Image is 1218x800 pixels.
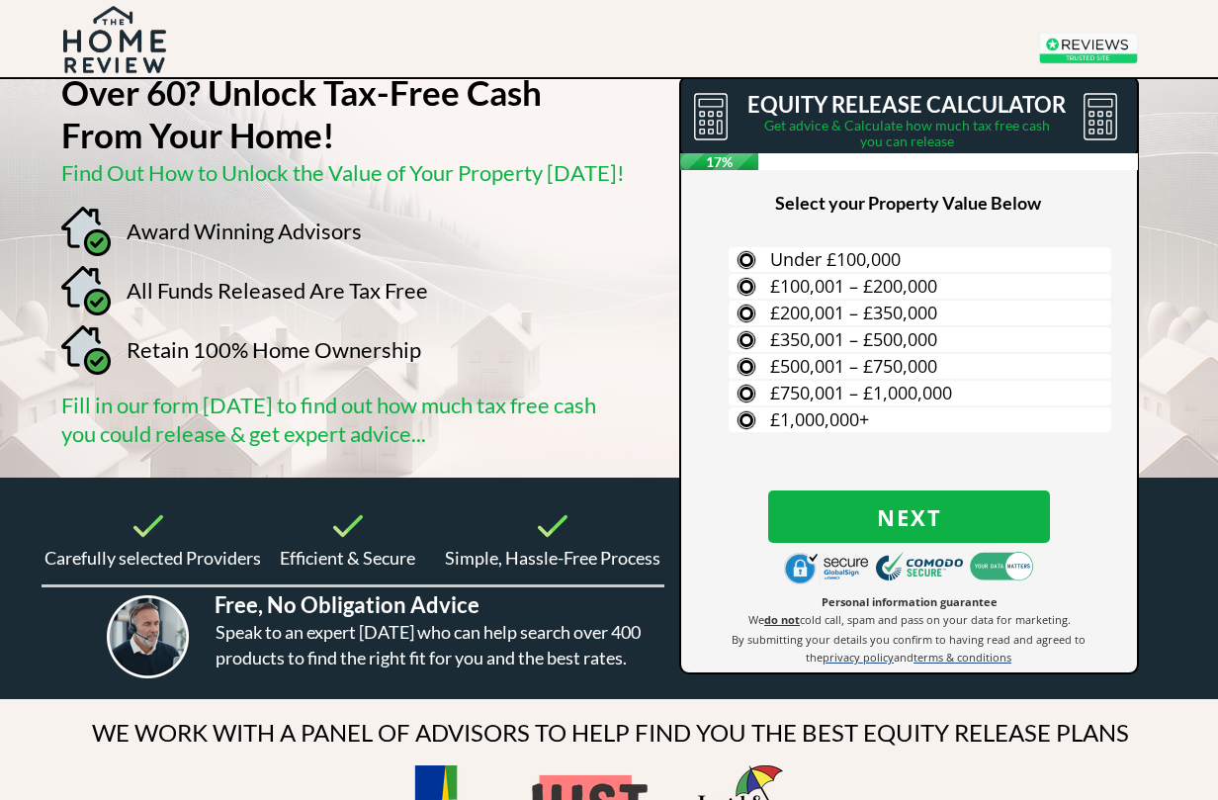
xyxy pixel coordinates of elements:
[280,547,415,569] span: Efficient & Secure
[127,218,362,244] span: Award Winning Advisors
[748,612,1071,627] span: We cold call, spam and pass on your data for marketing.
[822,594,998,609] span: Personal information guarantee
[770,301,937,324] span: £200,001 – £350,000
[775,192,1041,214] span: Select your Property Value Below
[913,649,1011,665] a: terms & conditions
[768,490,1050,543] button: Next
[894,650,913,665] span: and
[61,392,596,447] span: Fill in our form [DATE] to find out how much tax free cash you could release & get expert advice...
[92,718,1129,747] span: WE WORK WITH A PANEL OF ADVISORS TO HELP FIND YOU THE BEST EQUITY RELEASE PLANS
[680,153,758,170] span: 17%
[61,159,625,186] span: Find Out How to Unlock the Value of Your Property [DATE]!
[61,71,542,155] strong: Over 60? Unlock Tax-Free Cash From Your Home!
[770,247,901,271] span: Under £100,000
[732,632,1086,665] span: By submitting your details you confirm to having read and agreed to the
[823,650,894,665] span: privacy policy
[770,381,952,404] span: £750,001 – £1,000,000
[215,591,479,618] span: Free, No Obligation Advice
[770,407,869,431] span: £1,000,000+
[768,504,1050,530] span: Next
[764,117,1050,149] span: Get advice & Calculate how much tax free cash you can release
[764,612,800,627] strong: do not
[747,91,1066,118] span: EQUITY RELEASE CALCULATOR
[770,354,937,378] span: £500,001 – £750,000
[823,649,894,665] a: privacy policy
[913,650,1011,665] span: terms & conditions
[445,547,660,569] span: Simple, Hassle-Free Process
[44,547,261,569] span: Carefully selected Providers
[216,621,641,668] span: Speak to an expert [DATE] who can help search over 400 products to find the right fit for you and...
[770,327,937,351] span: £350,001 – £500,000
[127,277,428,304] span: All Funds Released Are Tax Free
[770,274,937,298] span: £100,001 – £200,000
[127,336,421,363] span: Retain 100% Home Ownership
